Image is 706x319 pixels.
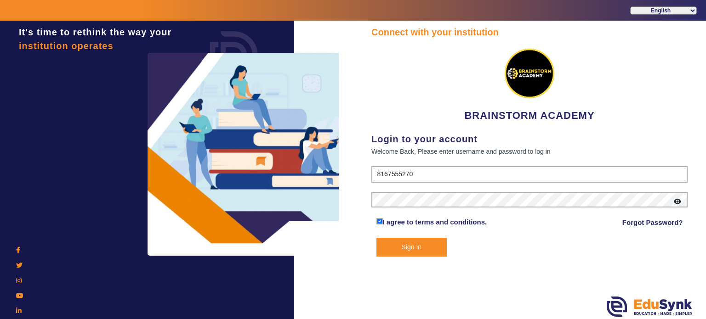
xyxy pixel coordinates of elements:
[495,39,564,108] img: 4dcf187e-2f27-4ade-b959-b2f9e772b784
[19,41,114,51] span: institution operates
[199,21,268,90] img: login.png
[371,132,688,146] div: Login to your account
[371,25,688,39] div: Connect with your institution
[371,166,688,183] input: User Name
[376,238,447,257] button: Sign In
[371,146,688,157] div: Welcome Back, Please enter username and password to log in
[371,39,688,123] div: BRAINSTORM ACADEMY
[148,53,341,256] img: login3.png
[607,297,692,317] img: edusynk.png
[622,217,683,228] a: Forgot Password?
[19,27,171,37] span: It's time to rethink the way your
[383,218,487,226] a: I agree to terms and conditions.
